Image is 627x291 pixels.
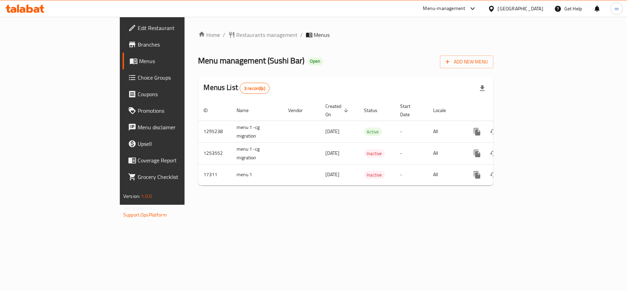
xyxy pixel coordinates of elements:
a: Upsell [123,136,224,152]
span: Add New Menu [446,58,488,66]
td: - [395,142,428,164]
span: Coupons [138,90,219,98]
span: [DATE] [326,170,340,179]
a: Promotions [123,102,224,119]
button: more [469,145,485,162]
span: Open [307,58,323,64]
a: Support.OpsPlatform [123,210,167,219]
a: Edit Restaurant [123,20,224,36]
th: Actions [463,100,541,121]
span: 1.0.0 [141,192,152,201]
span: Restaurants management [237,31,298,39]
span: Menus [314,31,330,39]
a: Menu disclaimer [123,119,224,136]
div: Open [307,57,323,66]
span: Inactive [364,171,385,179]
a: Coupons [123,86,224,102]
button: Change Status [485,145,502,162]
div: Total records count [240,83,270,94]
td: All [428,121,463,142]
span: Menus [139,57,219,65]
span: Status [364,106,387,114]
span: m [615,5,619,12]
span: Upsell [138,140,219,148]
button: Add New Menu [440,56,493,68]
a: Branches [123,36,224,53]
span: Menu disclaimer [138,123,219,131]
span: Promotions [138,107,219,115]
td: menu 1 -cg migration [231,121,283,142]
td: menu 1 -cg migration [231,142,283,164]
a: Restaurants management [228,31,298,39]
div: [GEOGRAPHIC_DATA] [498,5,543,12]
span: Inactive [364,150,385,158]
a: Grocery Checklist [123,169,224,185]
button: more [469,167,485,183]
a: Menus [123,53,224,69]
button: more [469,123,485,140]
span: Active [364,128,382,136]
span: Edit Restaurant [138,24,219,32]
span: Name [237,106,258,114]
span: Menu management ( Sushi Bar ) [198,53,305,68]
span: Get support on: [123,203,155,212]
a: Coverage Report [123,152,224,169]
span: Created On [326,102,351,119]
td: - [395,121,428,142]
span: Start Date [400,102,420,119]
div: Menu-management [423,4,466,13]
span: Vendor [289,106,312,114]
span: [DATE] [326,149,340,158]
span: 3 record(s) [240,85,269,92]
nav: breadcrumb [198,31,493,39]
div: Active [364,128,382,136]
span: Version: [123,192,140,201]
div: Export file [474,80,491,97]
span: Branches [138,40,219,49]
span: Locale [433,106,455,114]
span: Grocery Checklist [138,173,219,181]
span: ID [204,106,217,114]
td: All [428,142,463,164]
table: enhanced table [198,100,541,185]
h2: Menus List [204,82,270,94]
td: All [428,164,463,185]
span: Coverage Report [138,156,219,164]
a: Choice Groups [123,69,224,86]
button: Change Status [485,123,502,140]
li: / [301,31,303,39]
td: - [395,164,428,185]
span: Choice Groups [138,73,219,82]
div: Inactive [364,171,385,179]
button: Change Status [485,167,502,183]
span: [DATE] [326,127,340,136]
td: menu 1 [231,164,283,185]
